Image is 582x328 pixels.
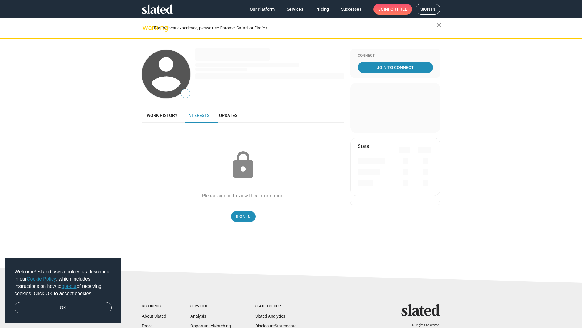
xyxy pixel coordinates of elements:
mat-card-title: Stats [358,143,369,149]
span: Our Platform [250,4,275,15]
mat-icon: warning [142,24,150,31]
span: Join [378,4,407,15]
a: Updates [214,108,242,123]
a: Join To Connect [358,62,433,73]
span: Welcome! Slated uses cookies as described in our , which includes instructions on how to of recei... [15,268,112,297]
div: Resources [142,304,166,309]
a: Interests [182,108,214,123]
span: for free [388,4,407,15]
a: Pricing [310,4,334,15]
a: dismiss cookie message [15,302,112,314]
div: cookieconsent [5,258,121,323]
a: Work history [142,108,182,123]
div: For the best experience, please use Chrome, Safari, or Firefox. [154,24,436,32]
div: Slated Group [255,304,296,309]
a: Cookie Policy [27,276,56,282]
mat-icon: lock [228,150,258,180]
span: Work history [147,113,178,118]
a: Sign In [231,211,256,222]
a: Analysis [190,314,206,319]
div: Please sign in to view this information. [202,193,285,199]
span: Successes [341,4,361,15]
span: Pricing [315,4,329,15]
a: Joinfor free [373,4,412,15]
mat-icon: close [435,22,443,29]
a: About Slated [142,314,166,319]
div: Services [190,304,231,309]
span: Join To Connect [359,62,432,73]
a: opt-out [62,284,77,289]
a: Successes [336,4,366,15]
a: Services [282,4,308,15]
span: Interests [187,113,209,118]
span: Services [287,4,303,15]
a: Sign in [416,4,440,15]
span: Sign in [420,4,435,14]
div: Connect [358,53,433,58]
span: Updates [219,113,237,118]
span: Sign In [236,211,251,222]
a: Slated Analytics [255,314,285,319]
span: — [181,90,190,98]
a: Our Platform [245,4,279,15]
